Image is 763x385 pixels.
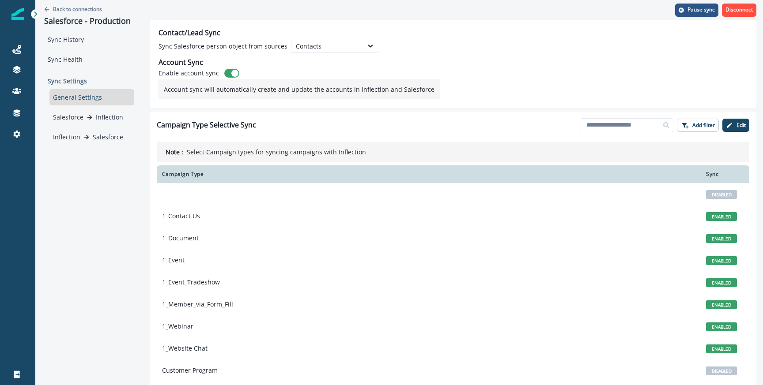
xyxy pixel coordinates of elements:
td: 1_Document [157,227,701,249]
span: ENABLED [706,256,737,265]
div: General Settings [49,89,134,105]
span: ENABLED [706,344,737,353]
p: Disconnect [725,7,753,13]
p: Edit [737,122,746,128]
button: Edit [722,119,749,132]
p: Salesforce - Production [44,16,134,26]
span: DISABLED [706,366,737,375]
td: 1_Website Chat [157,337,701,359]
p: Pause sync [687,7,715,13]
button: Disconnect [722,4,756,17]
p: Enable account sync [159,68,219,78]
div: Sync [706,171,744,178]
img: Inflection [11,8,24,20]
div: Contacts [296,41,359,51]
p: Back to connections [53,5,102,13]
p: Account sync will automatically create and update the accounts in Inflection and Salesforce [164,85,434,94]
div: Campaign Type [162,171,695,178]
span: ENABLED [706,322,737,331]
td: Customer Program [157,359,701,381]
div: Sync Health [44,51,134,67]
h2: Contact/Lead Sync [159,29,220,37]
td: 1_Event_Tradeshow [157,271,701,293]
p: Note : [166,147,183,157]
p: Sync Settings [44,73,134,89]
button: Add filter [677,119,719,132]
span: ENABLED [706,278,737,287]
p: Salesforce [93,132,123,142]
td: 1_Webinar [157,315,701,337]
h2: Account Sync [159,58,203,67]
button: Pause sync [675,4,718,17]
p: Inflection [53,132,80,142]
td: 1_Member_via_Form_Fill [157,293,701,315]
p: Salesforce [53,112,83,122]
td: 1_Contact Us [157,205,701,227]
button: Go back [44,5,102,13]
h1: Campaign Type Selective Sync [157,121,256,129]
div: Sync History [44,31,134,48]
p: Add filter [692,122,715,128]
p: Inflection [96,112,123,122]
span: ENABLED [706,212,737,221]
span: ENABLED [706,234,737,243]
p: Sync Salesforce person object from sources [159,41,287,51]
span: DISABLED [706,190,737,199]
span: ENABLED [706,300,737,309]
p: Select Campaign types for syncing campaigns with Inflection [187,147,366,157]
td: 1_Event [157,249,701,271]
